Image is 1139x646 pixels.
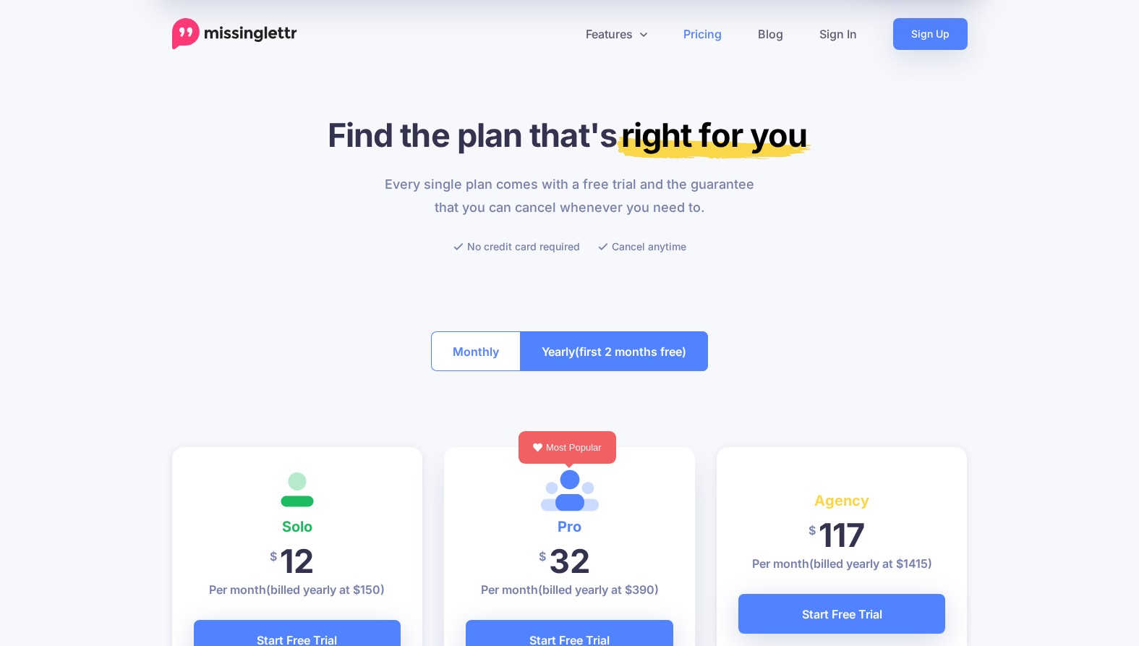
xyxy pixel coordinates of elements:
[809,556,932,571] span: (billed yearly at $1415)
[575,340,686,363] span: (first 2 months free)
[280,541,314,581] span: 12
[568,18,665,50] a: Features
[172,115,968,155] h1: Find the plan that's
[194,581,401,598] p: Per month
[466,515,673,538] h4: Pro
[538,582,659,597] span: (billed yearly at $390)
[740,18,801,50] a: Blog
[431,331,521,371] button: Monthly
[466,581,673,598] p: Per month
[194,515,401,538] h4: Solo
[617,115,811,159] mark: right for you
[172,18,297,50] a: Home
[520,331,708,371] button: Yearly(first 2 months free)
[819,515,865,555] span: 117
[453,237,580,255] li: No credit card required
[738,594,946,634] a: Start Free Trial
[801,18,875,50] a: Sign In
[738,555,946,572] p: Per month
[665,18,740,50] a: Pricing
[738,489,946,512] h4: Agency
[549,541,590,581] span: 32
[893,18,968,50] a: Sign Up
[598,237,686,255] li: Cancel anytime
[266,582,385,597] span: (billed yearly at $150)
[539,540,546,573] span: $
[519,431,616,464] div: Most Popular
[376,173,763,219] p: Every single plan comes with a free trial and the guarantee that you can cancel whenever you need...
[270,540,277,573] span: $
[809,514,816,547] span: $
